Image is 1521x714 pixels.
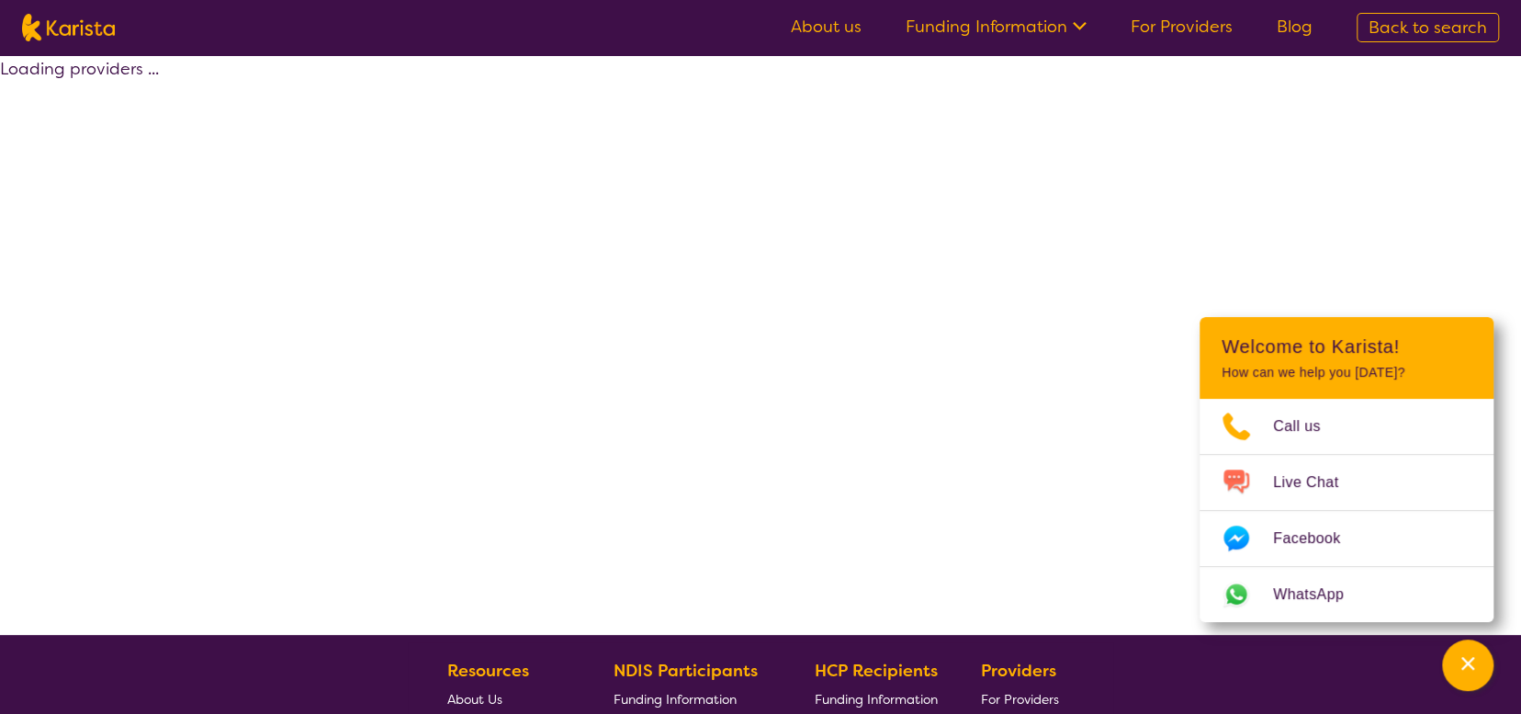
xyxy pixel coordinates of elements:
a: About us [791,16,862,38]
span: Facebook [1273,525,1362,552]
a: Blog [1277,16,1313,38]
h2: Welcome to Karista! [1222,335,1471,357]
a: Funding Information [906,16,1087,38]
ul: Choose channel [1200,399,1493,622]
span: Funding Information [815,691,938,708]
span: WhatsApp [1273,581,1366,608]
a: For Providers [981,685,1066,713]
span: For Providers [981,691,1059,708]
div: Channel Menu [1200,317,1493,622]
span: Back to search [1369,17,1487,39]
span: About Us [447,691,502,708]
img: Karista logo [22,14,115,41]
b: Resources [447,660,529,682]
a: Web link opens in a new tab. [1200,567,1493,622]
span: Live Chat [1273,469,1360,496]
a: Funding Information [815,685,938,713]
span: Funding Information [614,691,737,708]
button: Channel Menu [1442,640,1493,691]
a: About Us [447,685,570,713]
a: Back to search [1357,13,1499,42]
span: Call us [1273,413,1343,440]
b: NDIS Participants [614,660,758,682]
p: How can we help you [DATE]? [1222,365,1471,380]
a: Funding Information [614,685,772,713]
b: Providers [981,660,1056,682]
b: HCP Recipients [815,660,938,682]
a: For Providers [1131,16,1233,38]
